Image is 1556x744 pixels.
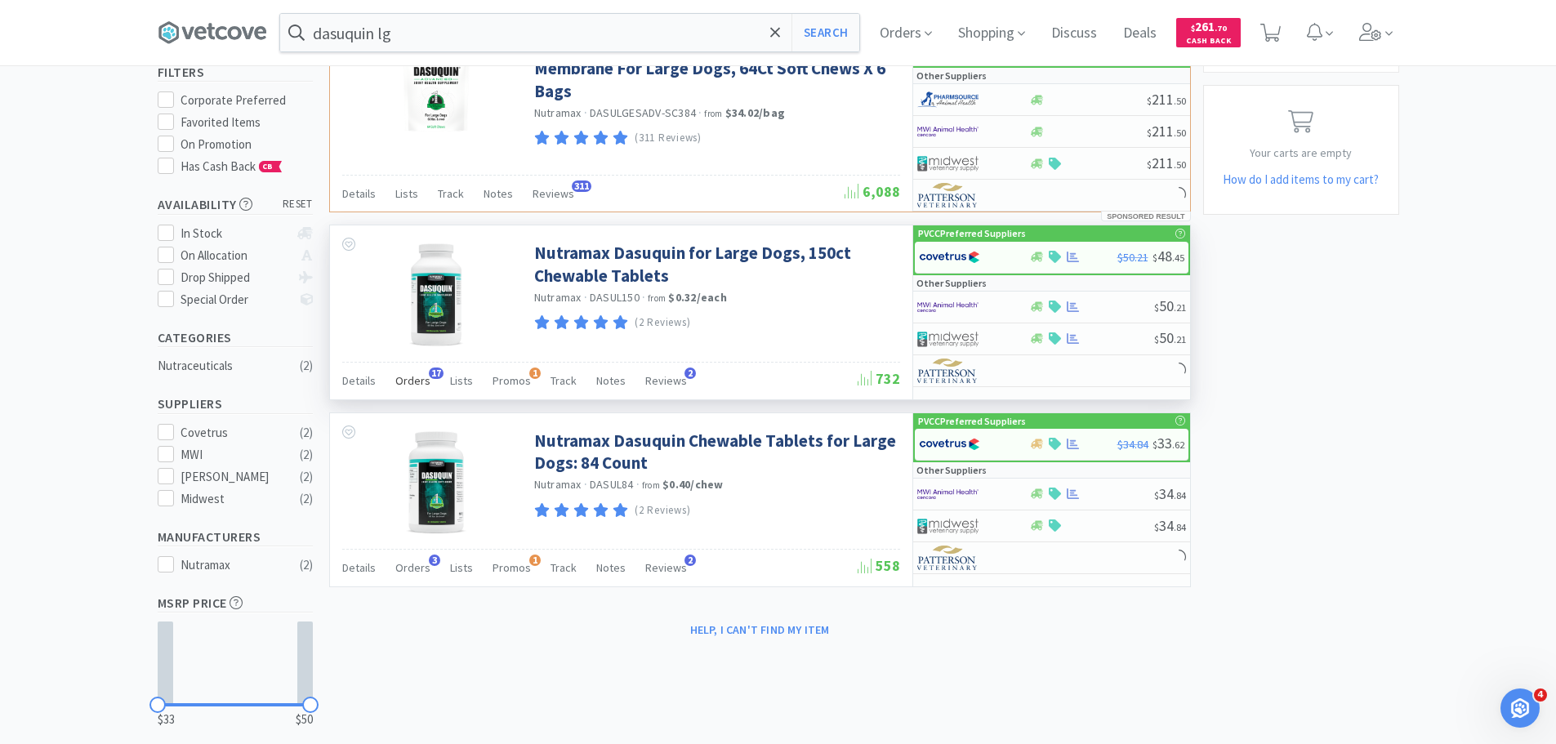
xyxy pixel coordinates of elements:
span: $50 [296,710,313,729]
a: Discuss [1045,26,1103,41]
span: 211 [1147,122,1186,140]
div: Special Order [181,290,289,310]
span: 17 [429,368,444,379]
strong: $0.40 / chew [662,477,724,492]
div: Sponsored Result [1101,212,1190,221]
span: Track [438,186,464,201]
img: 4dd14cff54a648ac9e977f0c5da9bc2e_5.png [917,327,979,351]
div: In Stock [181,224,289,243]
a: Nutramax Dasuquin Chewable Tablets for Large Dogs: 84 Count [534,430,896,474]
h5: How do I add items to my cart? [1204,170,1398,189]
p: (311 Reviews) [635,130,702,147]
img: 3437b0778829490399520b0ef7e2b572_406174.png [383,430,489,536]
span: 211 [1147,154,1186,172]
span: 50 [1154,296,1186,315]
span: Track [551,373,577,388]
span: Reviews [533,186,574,201]
p: Other Suppliers [916,462,987,478]
span: 211 [1147,90,1186,109]
span: from [704,108,722,119]
div: ( 2 ) [300,445,313,465]
span: 48 [1153,247,1184,265]
input: Search by item, sku, manufacturer, ingredient, size... [280,14,859,51]
a: $261.70Cash Back [1176,11,1241,55]
a: Nutramax [534,290,582,305]
span: DASULGESADV-SC384 [590,105,696,120]
span: DASUL84 [590,477,634,492]
p: (2 Reviews) [635,502,690,519]
span: Orders [395,560,430,575]
span: . 50 [1174,127,1186,139]
span: . 45 [1172,252,1184,264]
span: 311 [572,180,591,192]
span: 2 [684,368,696,379]
span: DASUL150 [590,290,640,305]
img: f5e969b455434c6296c6d81ef179fa71_3.png [917,359,979,383]
span: Notes [596,560,626,575]
span: Lists [450,560,473,575]
span: Details [342,560,376,575]
span: Lists [395,186,418,201]
span: . 84 [1174,489,1186,501]
div: On Allocation [181,246,289,265]
span: 6,088 [845,182,900,201]
span: Promos [493,560,531,575]
p: Your carts are empty [1204,144,1398,162]
span: · [698,105,702,120]
span: 261 [1191,19,1227,34]
span: · [584,105,587,120]
span: Notes [484,186,513,201]
span: $50.21 [1117,250,1148,265]
span: Reviews [645,560,687,575]
div: ( 2 ) [300,489,313,509]
div: ( 2 ) [300,356,313,376]
div: Covetrus [181,423,282,443]
span: $ [1153,439,1157,451]
span: · [584,477,587,492]
span: from [642,479,660,491]
div: ( 2 ) [300,423,313,443]
div: Corporate Preferred [181,91,313,110]
span: . 50 [1174,158,1186,171]
img: 4dd14cff54a648ac9e977f0c5da9bc2e_5.png [917,514,979,538]
img: f5e969b455434c6296c6d81ef179fa71_3.png [917,183,979,207]
span: Track [551,560,577,575]
div: Midwest [181,489,282,509]
span: Details [342,373,376,388]
img: 33fd03d97ade482f8f54581f8e5f34cb_406179.png [383,242,489,348]
span: $ [1191,23,1195,33]
span: Cash Back [1186,37,1231,47]
span: $ [1154,521,1159,533]
span: $ [1154,301,1159,314]
h5: Suppliers [158,394,313,413]
span: CB [260,162,276,172]
span: $34.84 [1117,437,1148,452]
h5: Categories [158,328,313,347]
span: · [636,477,640,492]
iframe: Intercom live chat [1500,688,1540,728]
img: 7482ce9d7eb44967adea7577ec46e025_571826.png [383,35,489,141]
p: PVCC Preferred Suppliers [918,225,1026,241]
h5: Availability [158,195,313,214]
span: 50 [1154,328,1186,347]
span: 1 [529,555,541,566]
span: . 84 [1174,521,1186,533]
img: 7915dbd3f8974342a4dc3feb8efc1740_58.png [917,87,979,112]
span: reset [283,196,313,213]
span: 3 [429,555,440,566]
span: Notes [596,373,626,388]
span: . 70 [1215,23,1227,33]
span: 34 [1154,516,1186,535]
span: Promos [493,373,531,388]
a: Nutramax Dasuquin for Large Dogs, 150ct Chewable Tablets [534,242,896,287]
button: Help, I can't find my item [680,616,840,644]
strong: $0.32 / each [668,290,727,305]
p: (2 Reviews) [635,314,690,332]
span: $ [1154,333,1159,345]
a: Nutramax Dasuquin Advanced With Eggshell Membrane For Large Dogs, 64Ct Soft Chews X 6 Bags [534,35,896,102]
div: Nutraceuticals [158,356,290,376]
span: 558 [858,556,900,575]
img: 4dd14cff54a648ac9e977f0c5da9bc2e_5.png [917,151,979,176]
img: f5e969b455434c6296c6d81ef179fa71_3.png [917,546,979,570]
span: 34 [1154,484,1186,503]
